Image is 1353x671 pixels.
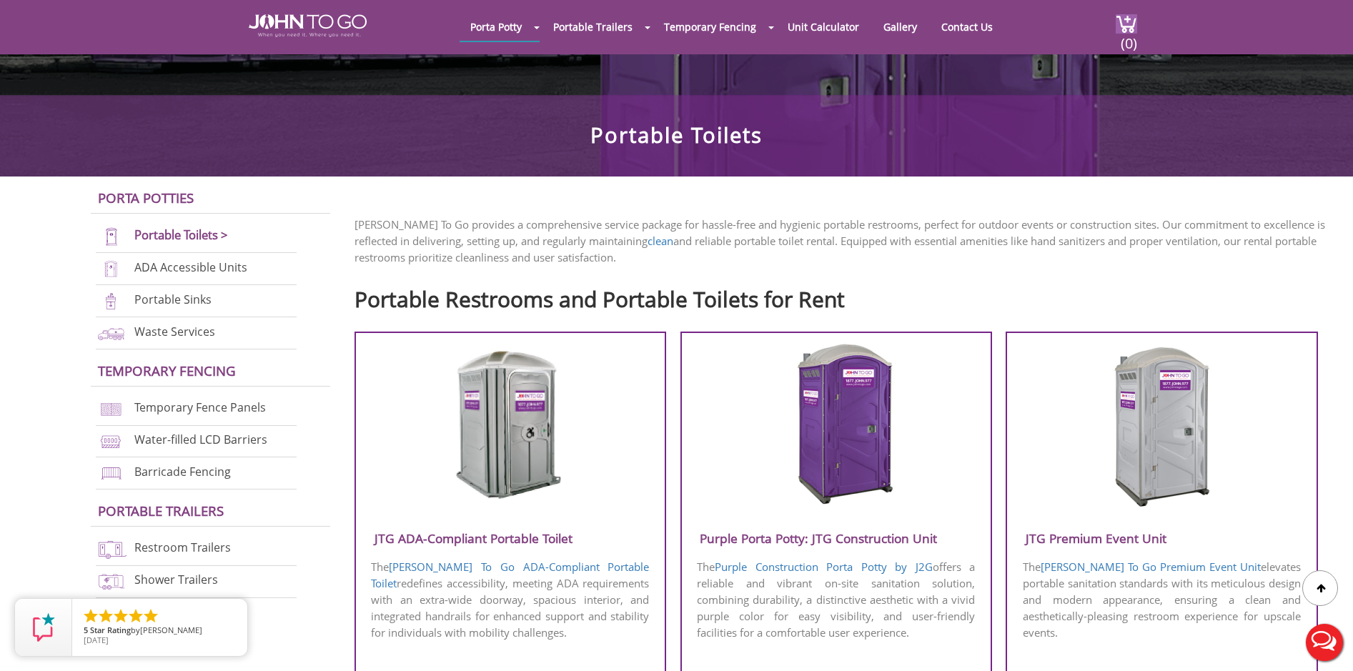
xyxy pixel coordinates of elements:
[1094,342,1230,507] img: JTG-Premium-Event-Unit.png
[134,324,215,339] a: Waste Services
[134,464,231,479] a: Barricade Fencing
[356,557,665,642] p: The redefines accessibility, meeting ADA requirements with an extra-wide doorway, spacious interi...
[355,217,1332,266] p: [PERSON_NAME] To Go provides a comprehensive service package for hassle-free and hygienic portabl...
[356,527,665,550] h3: JTG ADA-Compliant Portable Toilet
[653,13,767,41] a: Temporary Fencing
[84,625,88,635] span: 5
[371,560,649,590] a: [PERSON_NAME] To Go ADA-Compliant Portable Toilet
[97,607,114,625] li: 
[96,324,127,343] img: waste-services-new.png
[134,259,247,275] a: ADA Accessible Units
[682,557,991,642] p: The offers a reliable and vibrant on-site sanitation solution, combining durability, a distinctiv...
[96,572,127,591] img: shower-trailers-new.png
[355,280,1332,311] h2: Portable Restrooms and Portable Toilets for Rent
[134,292,212,307] a: Portable Sinks
[134,399,266,415] a: Temporary Fence Panels
[96,464,127,483] img: barricade-fencing-icon-new.png
[460,13,532,41] a: Porta Potty
[96,259,127,279] img: ADA-units-new.png
[542,13,643,41] a: Portable Trailers
[134,540,231,556] a: Restroom Trailers
[442,342,578,507] img: JTG-ADA-Compliant-Portable-Toilet.png
[1296,614,1353,671] button: Live Chat
[84,626,236,636] span: by
[96,540,127,559] img: restroom-trailers-new.png
[768,342,904,507] img: Purple-Porta-Potty-J2G-Construction-Unit.png
[134,432,267,447] a: Water-filled LCD Barriers
[931,13,1003,41] a: Contact Us
[96,432,127,451] img: water-filled%20barriers-new.png
[96,399,127,419] img: chan-link-fencing-new.png
[90,625,131,635] span: Star Rating
[98,502,224,520] a: Portable trailers
[84,635,109,645] span: [DATE]
[1007,527,1316,550] h3: JTG Premium Event Unit
[142,607,159,625] li: 
[682,527,991,550] h3: Purple Porta Potty: JTG Construction Unit
[715,560,933,574] a: Purple Construction Porta Potty by J2G
[648,234,673,248] a: clean
[873,13,928,41] a: Gallery
[249,14,367,37] img: JOHN to go
[134,227,228,243] a: Portable Toilets >
[96,227,127,247] img: portable-toilets-new.png
[96,292,127,311] img: portable-sinks-new.png
[82,607,99,625] li: 
[1007,557,1316,642] p: The elevates portable sanitation standards with its meticulous design and modern appearance, ensu...
[134,572,218,588] a: Shower Trailers
[777,13,870,41] a: Unit Calculator
[98,362,236,379] a: Temporary Fencing
[98,189,194,207] a: Porta Potties
[1120,22,1137,53] span: (0)
[112,607,129,625] li: 
[127,607,144,625] li: 
[29,613,58,642] img: Review Rating
[1116,14,1137,34] img: cart a
[1041,560,1261,574] a: [PERSON_NAME] To Go Premium Event Unit
[140,625,202,635] span: [PERSON_NAME]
